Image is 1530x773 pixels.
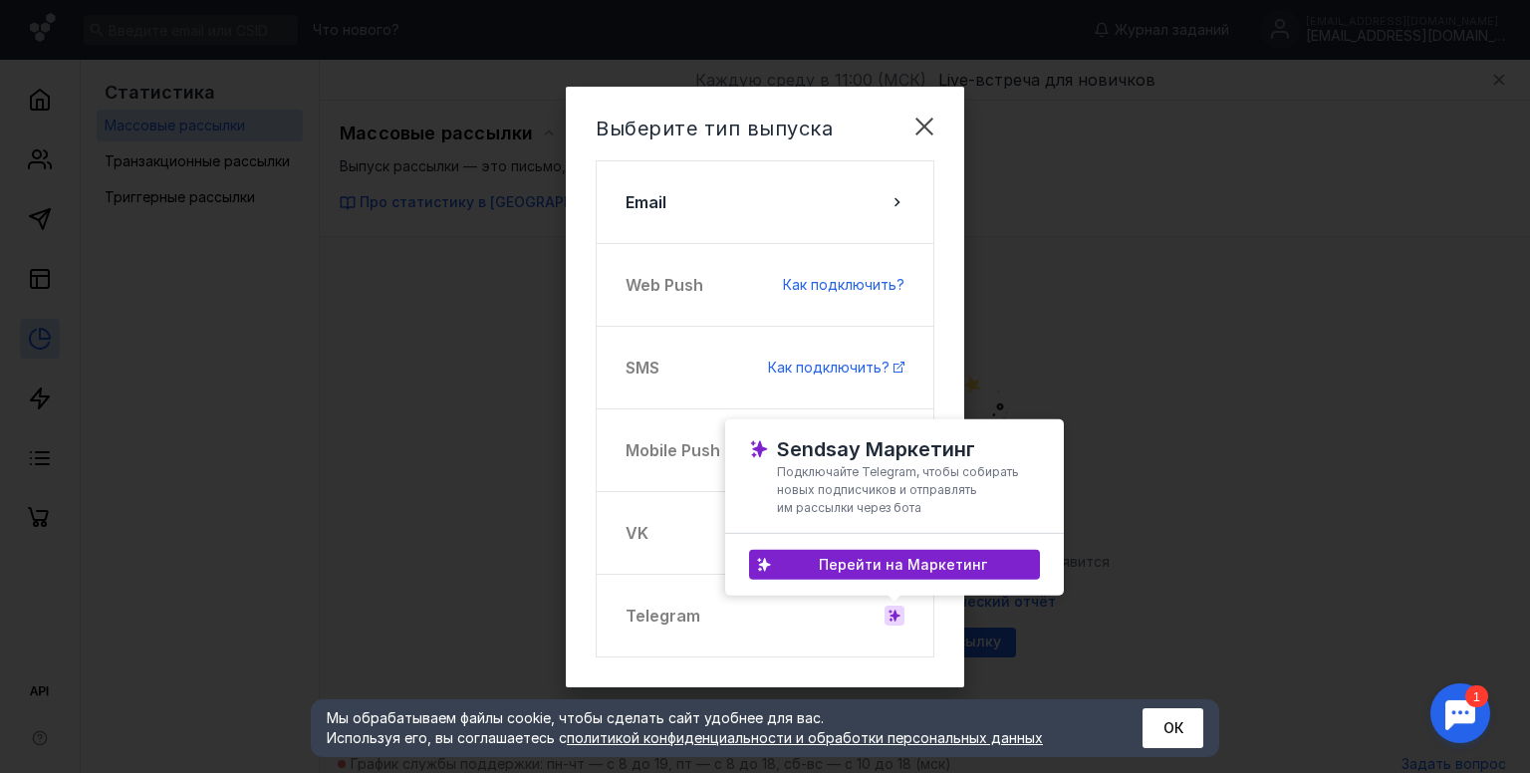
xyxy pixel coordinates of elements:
a: политикой конфиденциальности и обработки персональных данных [567,729,1043,746]
span: Перейти на Маркетинг [819,556,987,573]
div: 1 [45,12,68,34]
a: Как подключить? [783,275,904,295]
div: Мы обрабатываем файлы cookie, чтобы сделать сайт удобнее для вас. Используя его, вы соглашаетесь c [327,708,1094,748]
span: Sendsay Маркетинг [777,437,975,461]
a: Перейти на Маркетинг [749,550,1040,580]
button: ОК [1143,708,1203,748]
span: Email [626,190,666,214]
span: Подключайте Telegram, чтобы собирать новых подписчиков и отправлять им рассылки через бота [777,464,1019,515]
span: Как подключить? [768,359,890,376]
button: Email [596,160,934,244]
span: Выберите тип выпуска [596,117,833,140]
span: Как подключить? [783,276,904,293]
a: Как подключить? [768,358,904,378]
